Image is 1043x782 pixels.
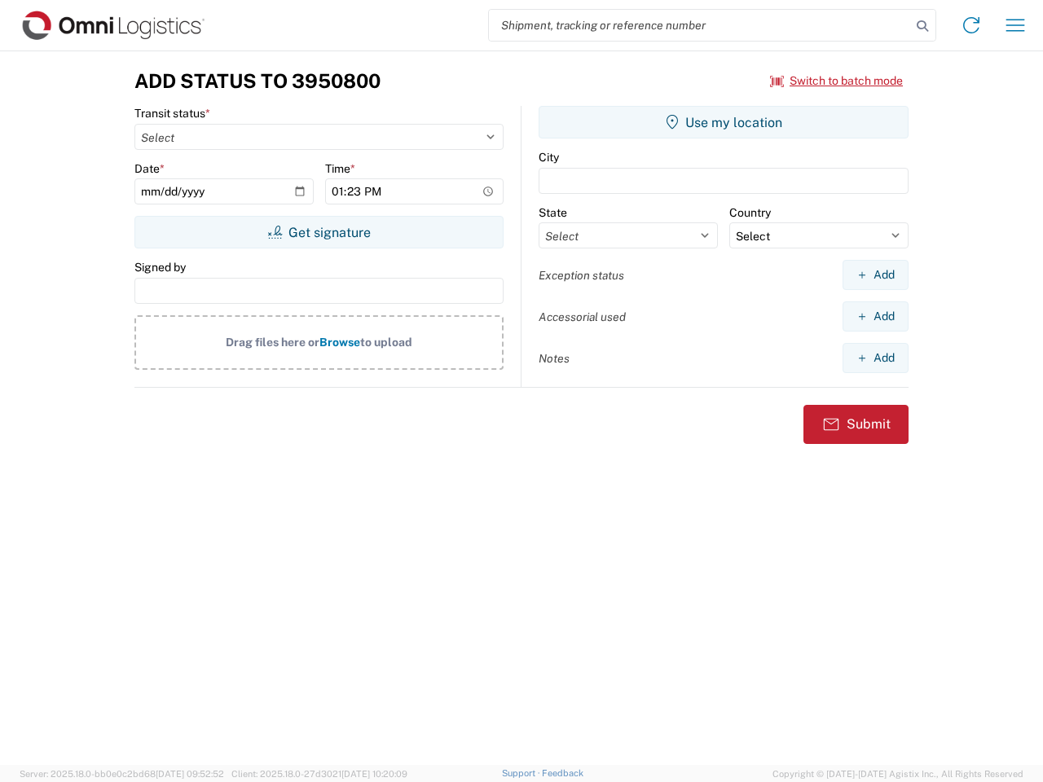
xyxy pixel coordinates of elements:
[803,405,909,444] button: Submit
[539,351,570,366] label: Notes
[134,106,210,121] label: Transit status
[360,336,412,349] span: to upload
[539,268,624,283] label: Exception status
[489,10,911,41] input: Shipment, tracking or reference number
[542,768,583,778] a: Feedback
[539,205,567,220] label: State
[539,150,559,165] label: City
[231,769,407,779] span: Client: 2025.18.0-27d3021
[20,769,224,779] span: Server: 2025.18.0-bb0e0c2bd68
[134,216,504,248] button: Get signature
[843,260,909,290] button: Add
[539,310,626,324] label: Accessorial used
[770,68,903,94] button: Switch to batch mode
[319,336,360,349] span: Browse
[502,768,543,778] a: Support
[729,205,771,220] label: Country
[843,301,909,332] button: Add
[226,336,319,349] span: Drag files here or
[134,161,165,176] label: Date
[325,161,355,176] label: Time
[539,106,909,138] button: Use my location
[134,69,381,93] h3: Add Status to 3950800
[341,769,407,779] span: [DATE] 10:20:09
[134,260,186,275] label: Signed by
[843,343,909,373] button: Add
[156,769,224,779] span: [DATE] 09:52:52
[772,767,1023,781] span: Copyright © [DATE]-[DATE] Agistix Inc., All Rights Reserved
